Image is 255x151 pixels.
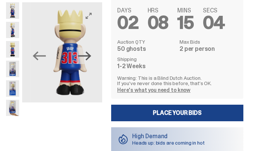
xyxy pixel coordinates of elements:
[6,22,19,38] img: Copy%20of%20Eminem_NBA_400_3.png
[132,133,205,139] p: High Demand
[31,47,48,64] button: Previous
[6,41,19,58] img: Copy%20of%20Eminem_NBA_400_6.png
[117,39,175,44] dt: Auction QTY
[84,11,93,20] button: View full-screen
[177,8,194,14] span: MINS
[6,61,19,77] img: Eminem_NBA_400_12.png
[77,47,93,64] button: Next
[203,8,225,14] span: SECS
[203,11,225,34] span: 04
[148,8,169,14] span: HRS
[117,63,175,69] dd: 1-2 Weeks
[117,11,139,34] span: 02
[117,87,190,93] a: Here's what you need to know
[148,11,169,34] span: 08
[180,39,237,44] dt: Max Bids
[177,11,194,34] span: 15
[180,46,237,52] dd: 2 per person
[117,75,237,86] p: Warning: This is a Blind Dutch Auction. If you’ve never done this before, that’s OK.
[117,8,139,14] span: DAYS
[117,56,175,62] dt: Shipping
[111,105,243,121] a: Place your Bids
[30,2,110,102] img: Copy%20of%20Eminem_NBA_400_6.png
[6,80,19,97] img: Eminem_NBA_400_13.png
[6,2,19,19] img: Copy%20of%20Eminem_NBA_400_1.png
[117,46,175,52] dd: 50 ghosts
[6,100,19,116] img: eminem%20scale.png
[132,140,205,145] p: Heads up: bids are coming in hot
